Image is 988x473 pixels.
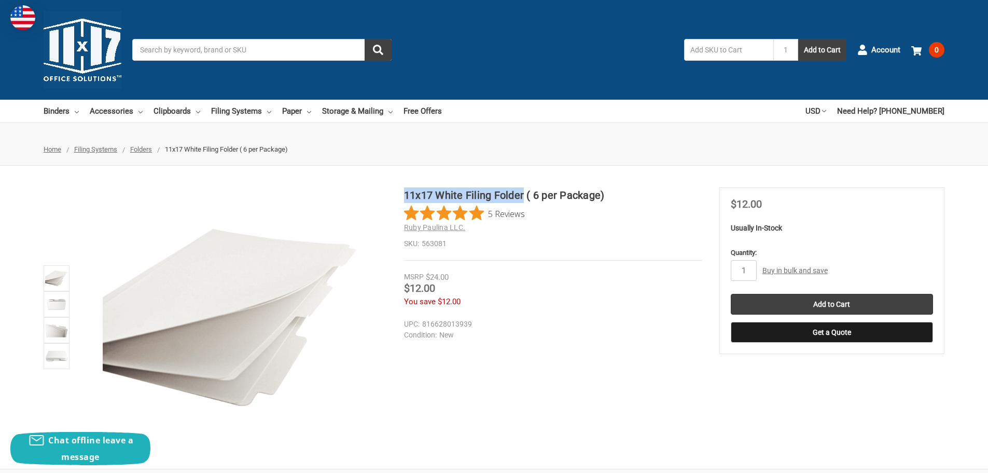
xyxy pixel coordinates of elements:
button: Chat offline leave a message [10,432,150,465]
a: Clipboards [154,100,200,123]
input: Add SKU to Cart [684,39,773,61]
button: Rated 5 out of 5 stars from 5 reviews. Jump to reviews. [404,206,525,221]
span: $12.00 [404,282,435,294]
a: USD [805,100,826,123]
a: Filing Systems [211,100,271,123]
div: MSRP [404,272,424,282]
img: 11x17 White Filing Folder ( 6 per Package) [45,293,68,316]
img: 11x17 White Filing Folder ( 6 per Package) [45,267,68,290]
dt: Condition: [404,330,437,341]
input: Add to Cart [731,294,933,315]
a: Ruby Paulina LLC. [404,223,465,232]
a: Paper [282,100,311,123]
a: Home [44,145,61,153]
iframe: Google Customer Reviews [902,445,988,473]
a: Free Offers [403,100,442,123]
span: Account [871,44,900,56]
img: 11x17 White Filing Folder ( 6 per Package) (563081) [45,319,68,342]
a: Account [857,36,900,63]
span: You save [404,297,436,306]
a: 0 [911,36,944,63]
dd: New [404,330,698,341]
span: $24.00 [426,273,449,282]
span: 11x17 White Filing Folder ( 6 per Package) [165,145,288,153]
dd: 816628013939 [404,319,698,330]
a: Binders [44,100,79,123]
button: Add to Cart [798,39,846,61]
h1: 11x17 White Filing Folder ( 6 per Package) [404,187,702,203]
dt: UPC: [404,319,420,330]
span: $12.00 [438,297,461,306]
span: $12.00 [731,198,762,210]
input: Search by keyword, brand or SKU [132,39,392,61]
label: Quantity: [731,248,933,258]
p: Usually In-Stock [731,223,933,234]
a: Accessories [90,100,143,123]
span: 5 Reviews [488,206,525,221]
a: Need Help? [PHONE_NUMBER] [837,100,944,123]
a: Storage & Mailing [322,100,393,123]
button: Get a Quote [731,322,933,343]
span: Chat offline leave a message [48,435,133,463]
a: Buy in bulk and save [762,266,828,275]
img: 11x17 White Filing Folder ( 6 per Package) [45,345,68,368]
dt: SKU: [404,238,419,249]
span: 0 [929,42,944,58]
dd: 563081 [404,238,702,249]
img: 11x17.com [44,11,121,89]
img: 11x17 White Filing Folder ( 6 per Package) [103,187,362,447]
img: duty and tax information for United States [10,5,35,30]
a: Filing Systems [74,145,117,153]
a: Folders [130,145,152,153]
